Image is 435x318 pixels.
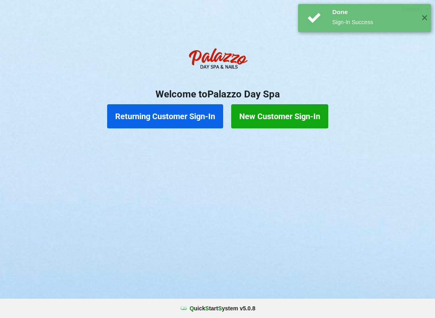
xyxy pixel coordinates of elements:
[205,305,209,312] span: S
[332,8,415,16] div: Done
[190,304,255,312] b: uick tart ystem v 5.0.8
[231,104,328,128] button: New Customer Sign-In
[180,304,188,312] img: favicon.ico
[218,305,222,312] span: S
[107,104,223,128] button: Returning Customer Sign-In
[190,305,194,312] span: Q
[185,44,250,76] img: PalazzoDaySpaNails-Logo.png
[332,18,415,26] div: Sign-In Success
